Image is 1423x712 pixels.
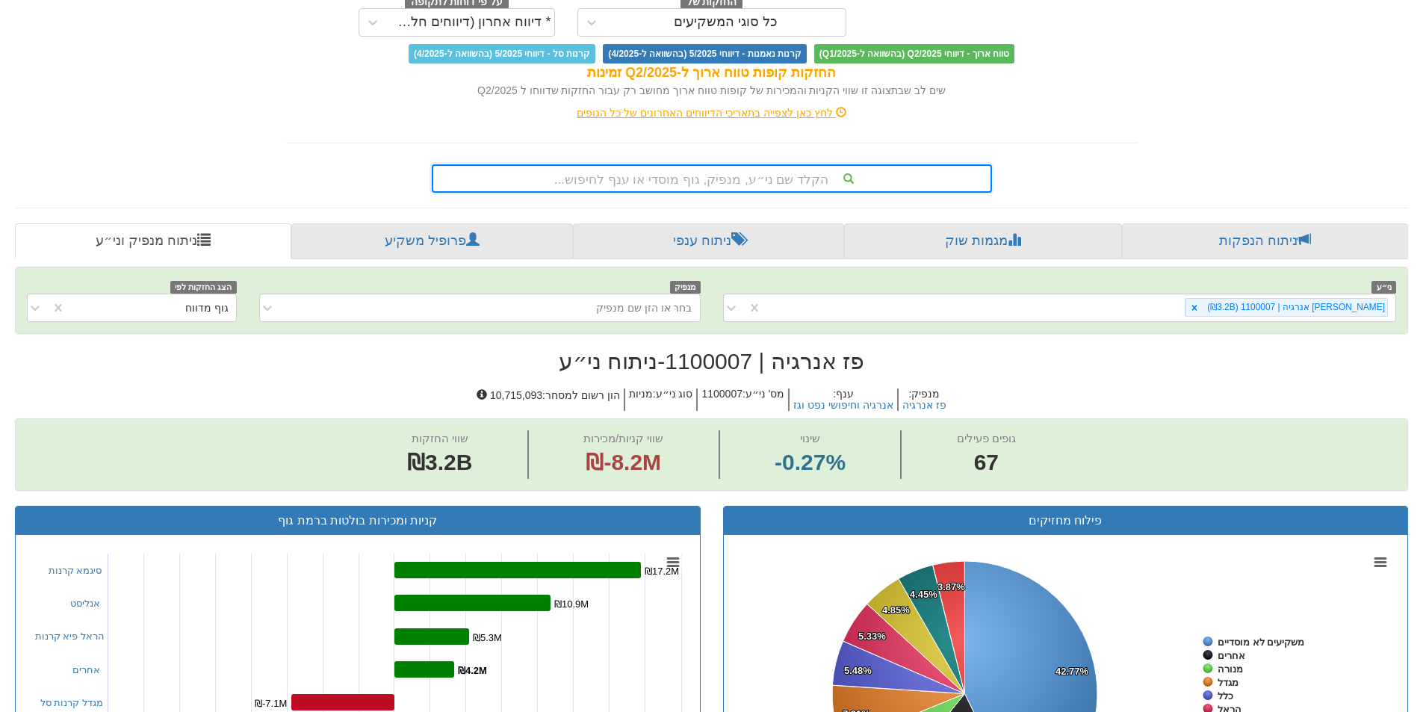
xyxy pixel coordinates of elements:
h3: קניות ומכירות בולטות ברמת גוף [27,514,689,527]
a: פרופיל משקיע [291,223,572,259]
span: הצג החזקות לפי [170,281,236,294]
a: אחרים [72,664,100,675]
tspan: ₪17.2M [645,566,679,577]
h5: מס' ני״ע : 1100007 [696,388,788,412]
h2: פז אנרגיה | 1100007 - ניתוח ני״ע [15,349,1408,374]
span: ₪-8.2M [586,450,661,474]
div: בחר או הזן שם מנפיק [596,300,692,315]
div: כל סוגי המשקיעים [674,15,778,30]
tspan: ₪5.3M [473,632,502,643]
tspan: כלל [1218,690,1233,702]
tspan: 5.33% [858,631,886,642]
a: ניתוח מנפיק וני״ע [15,223,291,259]
tspan: אחרים [1218,650,1245,661]
h5: מנפיק : [897,388,950,412]
tspan: 5.48% [844,665,872,676]
h3: פילוח מחזיקים [735,514,1397,527]
tspan: מנורה [1218,663,1243,675]
tspan: ₪10.9M [554,598,589,610]
a: סיגמא קרנות [49,565,102,576]
span: ₪3.2B [407,450,472,474]
a: ניתוח ענפי [573,223,844,259]
div: שים לב שבתצוגה זו שווי הקניות והמכירות של קופות טווח ארוך מחושב רק עבור החזקות שדווחו ל Q2/2025 [286,83,1138,98]
div: גוף מדווח [185,300,229,315]
tspan: משקיעים לא מוסדיים [1218,637,1304,648]
tspan: ₪-7.1M [255,698,287,709]
span: שינוי [800,432,820,445]
span: גופים פעילים [957,432,1016,445]
a: מגדל קרנות סל [40,697,103,708]
a: אנליסט [70,598,100,609]
tspan: 42.77% [1055,666,1089,677]
tspan: 4.45% [910,589,937,600]
a: מגמות שוק [844,223,1121,259]
span: 67 [957,447,1016,479]
button: פז אנרגיה [902,400,946,411]
div: * דיווח אחרון (דיווחים חלקיים) [390,15,551,30]
span: -0.27% [775,447,846,479]
h5: סוג ני״ע : מניות [624,388,697,412]
span: שווי קניות/מכירות [583,432,663,445]
h5: הון רשום למסחר : 10,715,093 [473,388,624,412]
a: הראל פיא קרנות [35,631,105,642]
a: ניתוח הנפקות [1122,223,1408,259]
span: טווח ארוך - דיווחי Q2/2025 (בהשוואה ל-Q1/2025) [814,44,1014,64]
tspan: ₪4.2M [458,665,487,676]
div: לחץ כאן לצפייה בתאריכי הדיווחים האחרונים של כל הגופים [275,105,1149,120]
tspan: מגדל [1218,677,1238,688]
button: אנרגיה וחיפושי נפט וגז [793,400,893,411]
tspan: 3.87% [937,581,965,592]
span: ני״ע [1371,281,1396,294]
tspan: 4.85% [882,604,910,616]
div: החזקות קופות טווח ארוך ל-Q2/2025 זמינות [286,64,1138,83]
span: קרנות נאמנות - דיווחי 5/2025 (בהשוואה ל-4/2025) [603,44,806,64]
h5: ענף : [788,388,897,412]
div: הקלד שם ני״ע, מנפיק, גוף מוסדי או ענף לחיפוש... [433,166,990,191]
span: מנפיק [670,281,701,294]
span: שווי החזקות [412,432,468,445]
span: קרנות סל - דיווחי 5/2025 (בהשוואה ל-4/2025) [409,44,595,64]
div: [PERSON_NAME] אנרגיה | 1100007 (₪3.2B) [1203,299,1387,316]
